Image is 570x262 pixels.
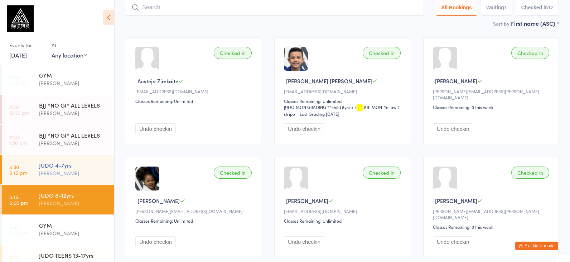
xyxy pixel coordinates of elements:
[363,167,401,179] div: Checked in
[52,51,87,59] div: Any location
[511,47,549,59] div: Checked in
[9,74,27,85] time: 11:30 - 1:45 pm
[433,236,473,247] button: Undo checkin
[9,134,27,145] time: 12:30 - 1:30 pm
[214,167,252,179] div: Checked in
[135,123,176,134] button: Undo checkin
[433,208,551,220] div: [PERSON_NAME][EMAIL_ADDRESS][PERSON_NAME][DOMAIN_NAME]
[9,224,28,236] time: 5:45 - 8:00 pm
[39,199,108,207] div: [PERSON_NAME]
[135,236,176,247] button: Undo checkin
[39,79,108,87] div: [PERSON_NAME]
[39,71,108,79] div: GYM
[39,191,108,199] div: JUDO 8-12yrs
[135,167,159,191] img: image1688488867.png
[9,164,27,176] time: 4:30 - 5:15 pm
[284,104,353,110] div: JUDO MON GRADING **child 8yrs +
[135,218,254,224] div: Classes Remaining: Unlimited
[39,101,108,109] div: BJJ *NO GI* ALL LEVELS
[284,123,324,134] button: Undo checkin
[39,109,108,117] div: [PERSON_NAME]
[286,197,328,204] span: [PERSON_NAME]
[511,167,549,179] div: Checked in
[2,155,114,184] a: 4:30 -5:15 pmJUDO 4-7yrs[PERSON_NAME]
[39,221,108,229] div: GYM
[548,5,554,10] div: 12
[493,20,509,27] label: Sort by
[137,77,178,85] span: Austeja Zimkaite
[284,236,324,247] button: Undo checkin
[135,98,254,104] div: Classes Remaining: Unlimited
[511,19,559,27] div: First name (ASC)
[284,88,402,94] div: [EMAIL_ADDRESS][DOMAIN_NAME]
[435,77,477,85] span: [PERSON_NAME]
[363,47,401,59] div: Checked in
[52,39,87,51] div: At
[39,251,108,259] div: JUDO TEENS 13-17yrs
[135,208,254,214] div: [PERSON_NAME][EMAIL_ADDRESS][DOMAIN_NAME]
[2,65,114,94] a: 11:30 -1:45 pmGYM[PERSON_NAME]
[9,39,44,51] div: Events for
[284,47,308,71] img: image1713127522.png
[39,131,108,139] div: BJJ *NO GI* ALL LEVELS
[286,77,372,85] span: [PERSON_NAME] [PERSON_NAME]
[137,197,180,204] span: [PERSON_NAME]
[433,123,473,134] button: Undo checkin
[504,5,507,10] div: 1
[39,169,108,177] div: [PERSON_NAME]
[2,185,114,214] a: 5:15 -6:00 pmJUDO 8-12yrs[PERSON_NAME]
[284,208,402,214] div: [EMAIL_ADDRESS][DOMAIN_NAME]
[433,88,551,100] div: [PERSON_NAME][EMAIL_ADDRESS][PERSON_NAME][DOMAIN_NAME]
[9,104,29,115] time: 11:30 - 12:30 pm
[284,98,402,104] div: Classes Remaining: Unlimited
[9,51,27,59] a: [DATE]
[2,125,114,154] a: 12:30 -1:30 pmBJJ *NO GI* ALL LEVELS[PERSON_NAME]
[284,218,402,224] div: Classes Remaining: Unlimited
[9,194,28,206] time: 5:15 - 6:00 pm
[214,47,252,59] div: Checked in
[433,224,551,230] div: Classes Remaining: 0 this week
[433,104,551,110] div: Classes Remaining: 0 this week
[39,229,108,237] div: [PERSON_NAME]
[515,242,558,250] button: Exit kiosk mode
[135,88,254,94] div: [EMAIL_ADDRESS][DOMAIN_NAME]
[39,139,108,147] div: [PERSON_NAME]
[39,161,108,169] div: JUDO 4-7yrs
[435,197,477,204] span: [PERSON_NAME]
[7,5,34,32] img: Ray Stevens Academy (Martial Sports Management Ltd T/A Ray Stevens Academy)
[2,215,114,244] a: 5:45 -8:00 pmGYM[PERSON_NAME]
[2,95,114,124] a: 11:30 -12:30 pmBJJ *NO GI* ALL LEVELS[PERSON_NAME]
